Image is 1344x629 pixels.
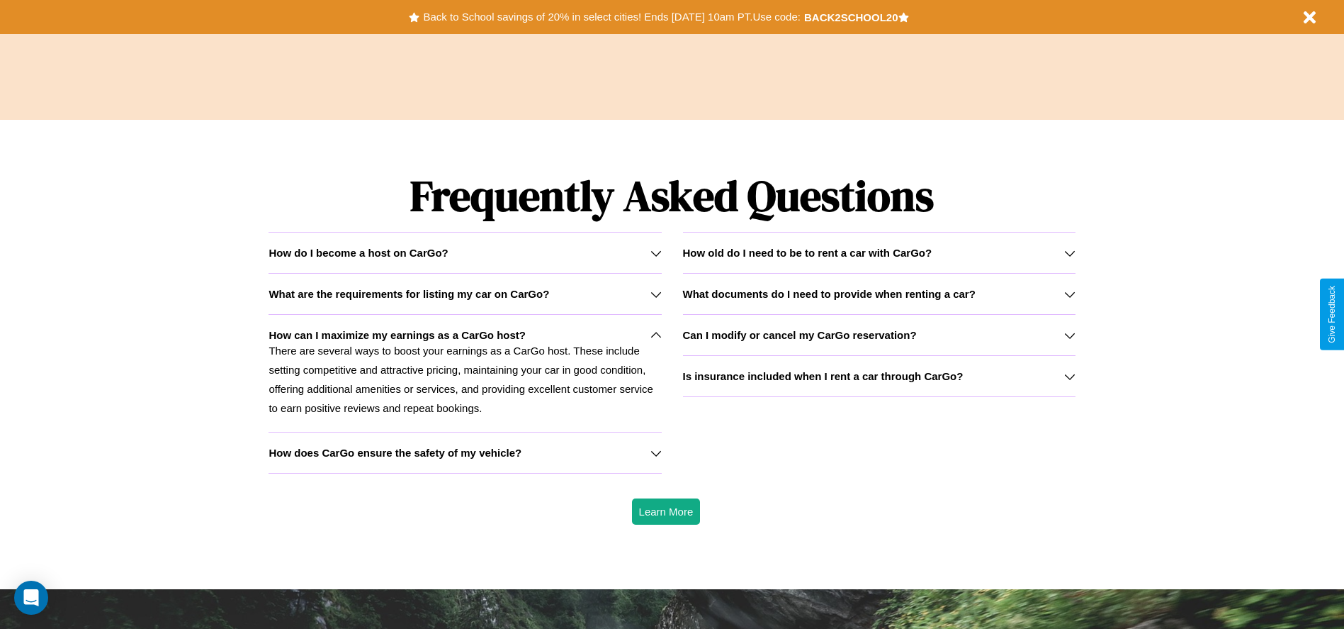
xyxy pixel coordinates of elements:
h3: What documents do I need to provide when renting a car? [683,288,976,300]
h3: How does CarGo ensure the safety of my vehicle? [269,447,521,459]
h3: How can I maximize my earnings as a CarGo host? [269,329,526,341]
div: Open Intercom Messenger [14,581,48,615]
b: BACK2SCHOOL20 [804,11,898,23]
h3: How old do I need to be to rent a car with CarGo? [683,247,932,259]
p: There are several ways to boost your earnings as a CarGo host. These include setting competitive ... [269,341,661,418]
button: Learn More [632,499,701,525]
h3: Can I modify or cancel my CarGo reservation? [683,329,917,341]
h1: Frequently Asked Questions [269,160,1075,232]
h3: What are the requirements for listing my car on CarGo? [269,288,549,300]
button: Back to School savings of 20% in select cities! Ends [DATE] 10am PT.Use code: [419,7,803,27]
div: Give Feedback [1327,286,1337,343]
h3: Is insurance included when I rent a car through CarGo? [683,370,964,382]
h3: How do I become a host on CarGo? [269,247,448,259]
